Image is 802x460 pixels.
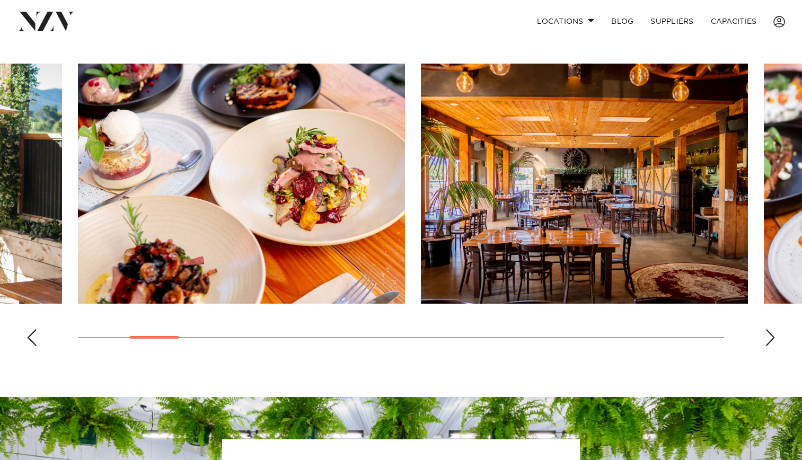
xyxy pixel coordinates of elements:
[702,10,765,33] a: Capacities
[421,64,748,304] swiper-slide: 4 / 25
[642,10,702,33] a: SUPPLIERS
[17,12,75,31] img: nzv-logo.png
[603,10,642,33] a: BLOG
[528,10,603,33] a: Locations
[78,64,405,304] swiper-slide: 3 / 25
